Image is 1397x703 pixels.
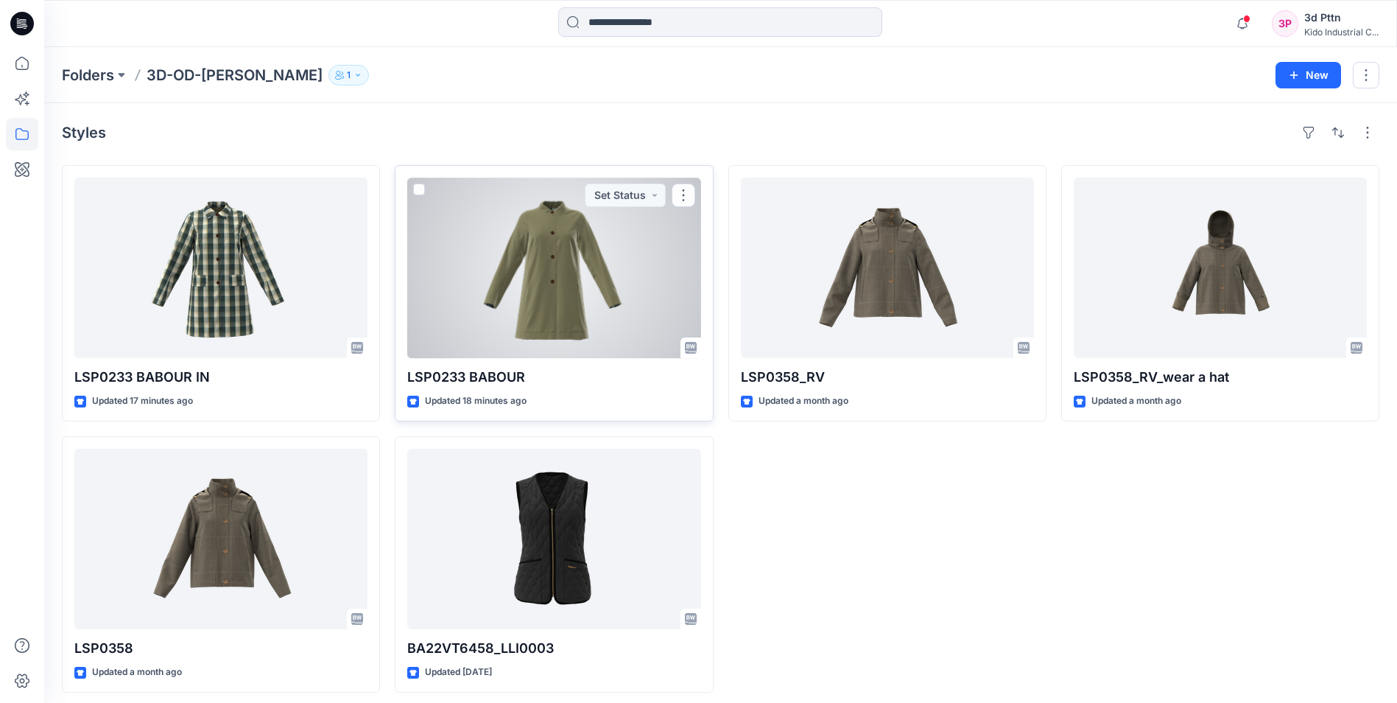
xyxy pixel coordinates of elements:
p: Updated a month ago [92,665,182,680]
a: LSP0233 BABOUR [407,178,700,358]
p: Updated 17 minutes ago [92,394,193,409]
button: 1 [328,65,369,85]
p: LSP0358_RV_wear a hat [1074,367,1367,388]
a: BA22VT6458_LLI0003 [407,449,700,629]
div: 3d Pttn [1304,9,1379,27]
a: LSP0358 [74,449,367,629]
div: 3P [1272,10,1298,37]
p: LSP0233 BABOUR [407,367,700,388]
p: Updated 18 minutes ago [425,394,527,409]
button: New [1275,62,1341,88]
h4: Styles [62,124,106,141]
p: LSP0233 BABOUR IN [74,367,367,388]
p: 3D-OD-[PERSON_NAME] [147,65,323,85]
a: LSP0233 BABOUR IN [74,178,367,358]
a: Folders [62,65,114,85]
p: BA22VT6458_LLI0003 [407,638,700,659]
p: LSP0358_RV [741,367,1034,388]
a: LSP0358_RV_wear a hat [1074,178,1367,358]
a: LSP0358_RV [741,178,1034,358]
div: Kido Industrial C... [1304,27,1379,38]
p: Updated a month ago [1091,394,1181,409]
p: Updated [DATE] [425,665,492,680]
p: LSP0358 [74,638,367,659]
p: 1 [347,67,351,83]
p: Updated a month ago [759,394,848,409]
